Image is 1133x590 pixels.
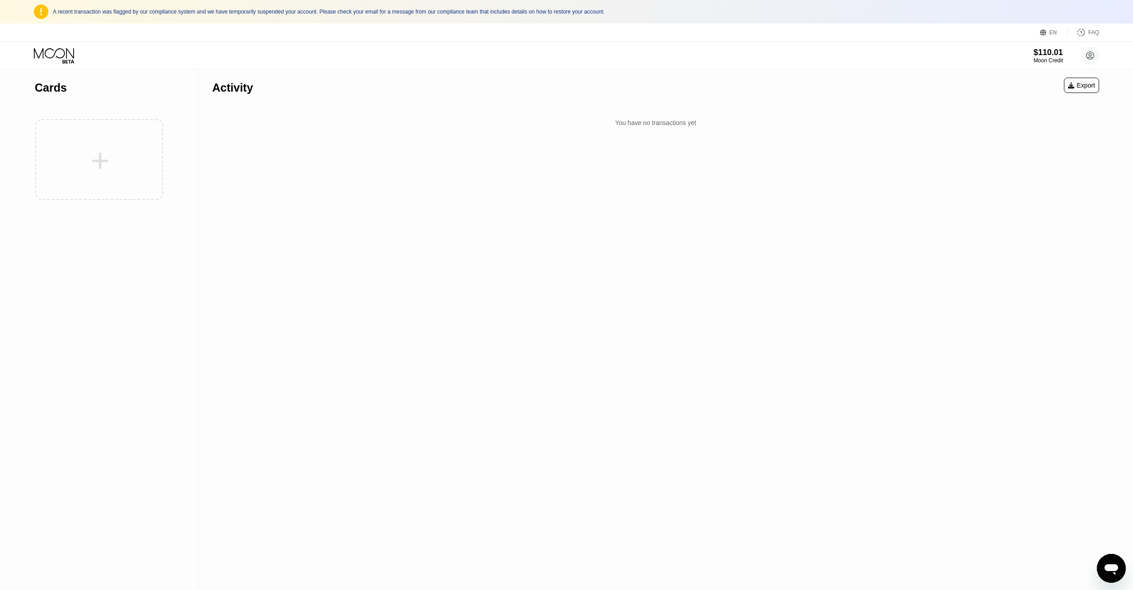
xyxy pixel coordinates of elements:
[1068,82,1095,89] div: Export
[212,81,253,94] div: Activity
[1049,29,1057,36] div: EN
[1040,28,1068,37] div: EN
[1068,28,1099,37] div: FAQ
[53,9,1099,15] div: A recent transaction was flagged by our compliance system and we have temporarily suspended your ...
[1034,57,1063,64] div: Moon Credit
[35,81,67,94] div: Cards
[1034,48,1063,57] div: $110.01
[1064,78,1099,93] div: Export
[1088,29,1099,36] div: FAQ
[1097,554,1126,583] iframe: Button to launch messaging window
[1034,48,1063,64] div: $110.01Moon Credit
[212,115,1099,131] div: You have no transactions yet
